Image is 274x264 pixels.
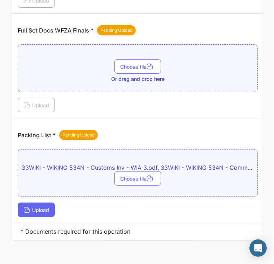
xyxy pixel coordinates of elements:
[120,176,155,182] span: Choose file
[23,207,49,213] span: Upload
[111,75,165,83] span: Or drag and drop here
[18,98,55,112] button: Upload
[22,164,254,171] span: 33WIKI - WIKING 534N - Customs Inv - WIA 3.pdf, 33WIKI - WIKING 534N - Comm Inv - WIA 3.pdf, 33WI...
[100,27,132,34] span: Pending Upload
[114,171,161,186] button: Choose file
[114,59,161,74] button: Choose file
[23,102,49,108] span: Upload
[62,132,95,138] span: Pending Upload
[249,239,267,257] div: Abrir Intercom Messenger
[18,25,136,35] p: Full Set Docs WFZA Finals *
[18,203,55,217] button: Upload
[120,64,155,70] span: Choose file
[18,130,98,140] p: Packing List *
